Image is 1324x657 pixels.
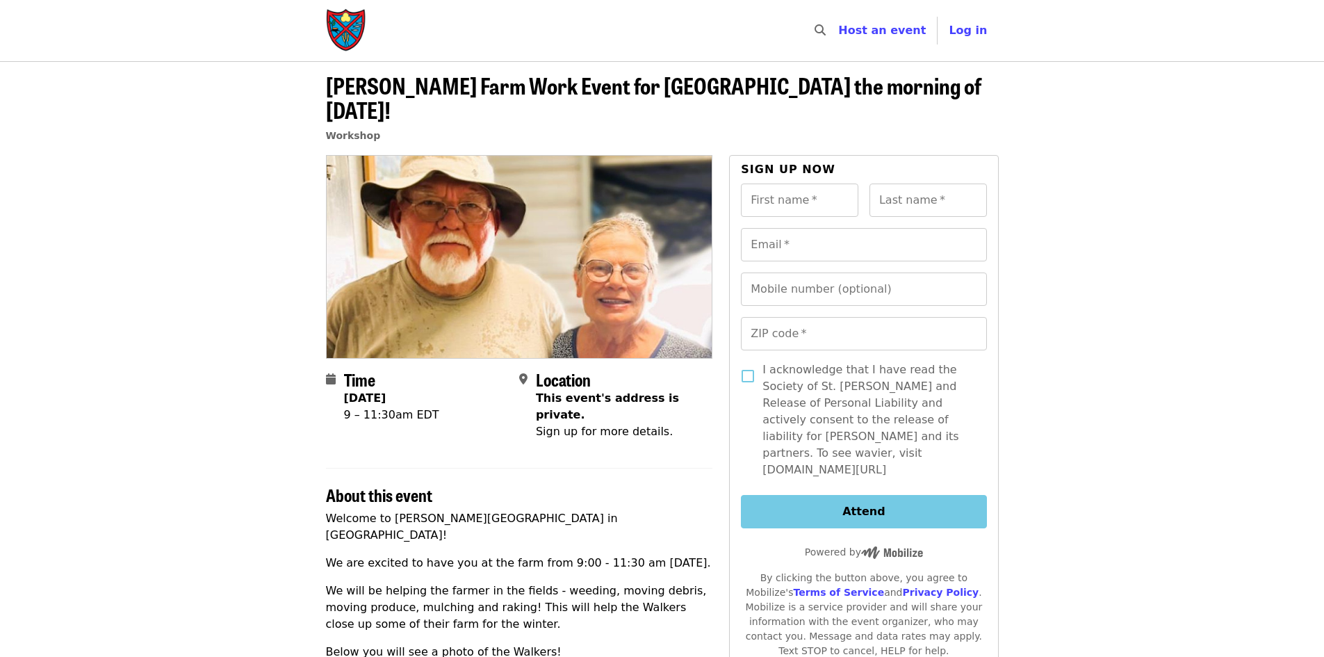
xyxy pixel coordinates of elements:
p: We are excited to have you at the farm from 9:00 - 11:30 am [DATE]. [326,555,713,571]
button: Attend [741,495,986,528]
input: Email [741,228,986,261]
button: Log in [938,17,998,44]
input: First name [741,184,858,217]
input: Mobile number (optional) [741,273,986,306]
span: This event's address is private. [536,391,679,421]
a: Host an event [838,24,926,37]
img: Powered by Mobilize [861,546,923,559]
p: We will be helping the farmer in the fields - weeding, moving debris, moving produce, mulching an... [326,583,713,633]
span: Location [536,367,591,391]
input: Search [834,14,845,47]
span: Powered by [805,546,923,558]
span: Time [344,367,375,391]
span: Log in [949,24,987,37]
a: Workshop [326,130,381,141]
img: Society of St. Andrew - Home [326,8,368,53]
div: 9 – 11:30am EDT [344,407,439,423]
i: map-marker-alt icon [519,373,528,386]
input: Last name [869,184,987,217]
img: Walker Farm Work Event for Durham Academy the morning of 8/29/2025! organized by Society of St. A... [327,156,712,357]
span: Sign up for more details. [536,425,673,438]
span: [PERSON_NAME] Farm Work Event for [GEOGRAPHIC_DATA] the morning of [DATE]! [326,69,981,126]
p: Welcome to [PERSON_NAME][GEOGRAPHIC_DATA] in [GEOGRAPHIC_DATA]! [326,510,713,544]
span: I acknowledge that I have read the Society of St. [PERSON_NAME] and Release of Personal Liability... [762,362,975,478]
span: Sign up now [741,163,835,176]
span: About this event [326,482,432,507]
input: ZIP code [741,317,986,350]
a: Privacy Policy [902,587,979,598]
i: calendar icon [326,373,336,386]
a: Terms of Service [793,587,884,598]
i: search icon [815,24,826,37]
strong: [DATE] [344,391,386,405]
